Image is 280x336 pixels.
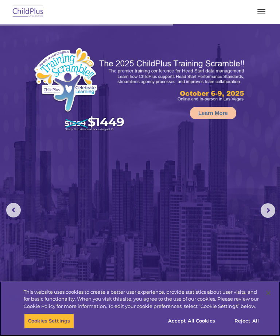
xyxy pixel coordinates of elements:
button: Accept All Cookies [164,313,219,329]
button: Reject All [224,313,269,329]
div: This website uses cookies to create a better user experience, provide statistics about user visit... [24,289,260,310]
button: Close [260,285,276,301]
img: ChildPlus by Procare Solutions [11,3,45,20]
button: Cookies Settings [24,313,74,329]
a: Learn More [190,107,236,119]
